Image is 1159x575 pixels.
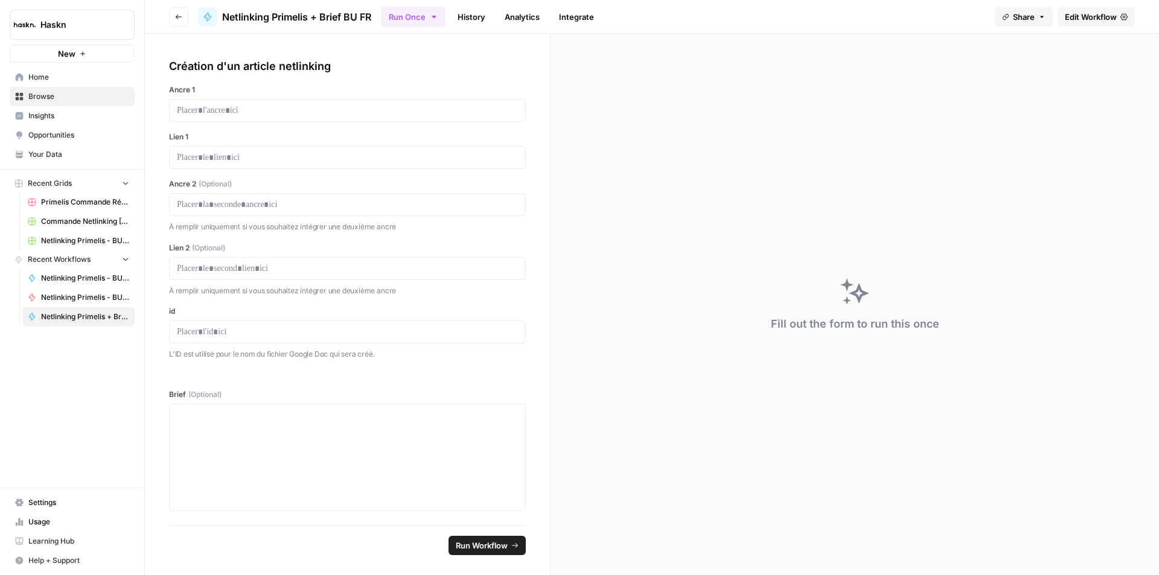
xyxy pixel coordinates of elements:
div: Fill out the form to run this once [771,316,939,332]
label: Lien 1 [169,132,526,142]
a: Insights [10,106,135,125]
span: Share [1013,11,1035,23]
span: (Optional) [199,179,232,189]
span: Insights [28,110,129,121]
button: New [10,45,135,63]
a: Browse [10,87,135,106]
span: Learning Hub [28,536,129,547]
a: Netlinking Primelis - BU US [22,288,135,307]
span: Help + Support [28,555,129,566]
img: Haskn Logo [14,14,36,36]
a: Your Data [10,145,135,164]
a: Settings [10,493,135,512]
span: Netlinking Primelis + Brief BU FR [41,311,129,322]
label: Ancre 2 [169,179,526,189]
label: id [169,306,526,317]
a: Integrate [552,7,601,27]
button: Run Workflow [449,536,526,555]
button: Recent Grids [10,174,135,192]
span: Your Data [28,149,129,160]
button: Run Once [381,7,445,27]
span: Settings [28,497,129,508]
span: Browse [28,91,129,102]
label: Brief [169,389,526,400]
a: Commande Netlinking [PERSON_NAME] [22,212,135,231]
p: L'ID est utilisé pour le nom du fichier Google Doc qui sera créé. [169,348,526,360]
button: Workspace: Haskn [10,10,135,40]
span: Home [28,72,129,83]
a: Netlinking Primelis + Brief BU FR [198,7,371,27]
span: (Optional) [192,243,225,253]
a: Learning Hub [10,532,135,551]
button: Recent Workflows [10,250,135,268]
a: History [450,7,493,27]
label: Ancre 1 [169,84,526,95]
a: Usage [10,512,135,532]
span: Primelis Commande Rédaction Netlinking (2).csv [41,197,129,208]
div: Création d'un article netlinking [169,58,526,75]
a: Analytics [497,7,547,27]
span: Opportunities [28,130,129,141]
span: Edit Workflow [1065,11,1117,23]
span: (Optional) [188,389,222,400]
button: Help + Support [10,551,135,570]
span: Netlinking Primelis - BU US Grid [41,235,129,246]
span: Netlinking Primelis - BU FR [41,273,129,284]
a: Opportunities [10,125,135,145]
span: Usage [28,516,129,527]
p: À remplir uniquement si vous souhaitez intégrer une deuxième ancre [169,285,526,297]
span: Netlinking Primelis + Brief BU FR [222,10,371,24]
p: À remplir uniquement si vous souhaitez intégrer une deuxième ancre [169,221,526,233]
span: Commande Netlinking [PERSON_NAME] [41,216,129,227]
a: Edit Workflow [1058,7,1135,27]
span: Haskn [40,19,113,31]
span: Run Workflow [456,539,508,551]
button: Share [995,7,1053,27]
span: New [58,48,75,60]
a: Primelis Commande Rédaction Netlinking (2).csv [22,192,135,212]
span: Netlinking Primelis - BU US [41,292,129,303]
a: Home [10,68,135,87]
a: Netlinking Primelis - BU US Grid [22,231,135,250]
span: Recent Workflows [28,254,91,265]
a: Netlinking Primelis + Brief BU FR [22,307,135,326]
span: Recent Grids [28,178,72,189]
a: Netlinking Primelis - BU FR [22,268,135,288]
label: Lien 2 [169,243,526,253]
